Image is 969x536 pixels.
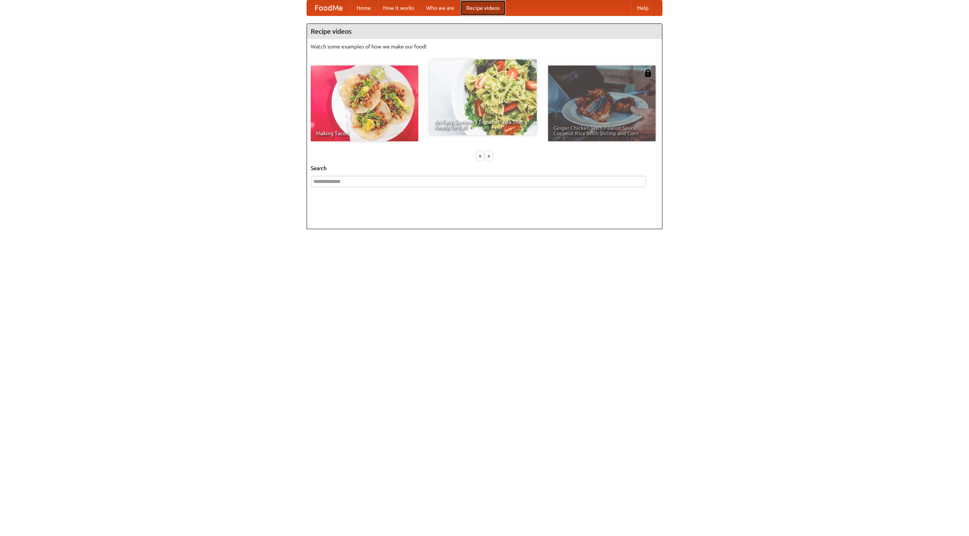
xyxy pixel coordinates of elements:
h4: Recipe videos [307,24,662,39]
a: How it works [377,0,420,16]
a: Who we are [420,0,460,16]
div: » [486,151,492,161]
p: Watch some examples of how we make our food! [311,43,658,50]
span: Making Tacos [316,131,413,136]
a: Help [631,0,654,16]
img: 483408.png [644,69,652,77]
span: An Easy, Summery Tomato Pasta That's Ready for Fall [435,119,531,130]
a: Home [351,0,377,16]
div: « [477,151,483,161]
h5: Search [311,164,658,172]
a: FoodMe [307,0,351,16]
a: Recipe videos [460,0,506,16]
a: Making Tacos [311,66,418,141]
a: An Easy, Summery Tomato Pasta That's Ready for Fall [429,59,537,135]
